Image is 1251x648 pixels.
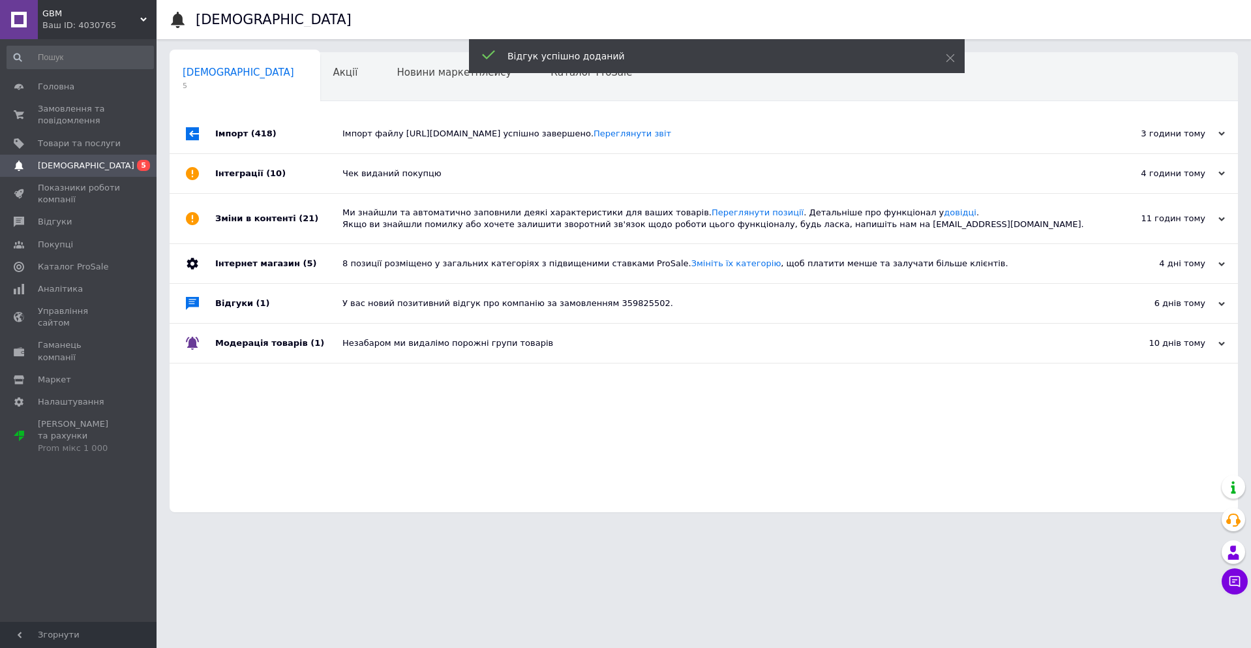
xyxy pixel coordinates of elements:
[266,168,286,178] span: (10)
[507,50,913,63] div: Відгук успішно доданий
[42,20,157,31] div: Ваш ID: 4030765
[310,338,324,348] span: (1)
[691,258,781,268] a: Змініть їх категорію
[38,283,83,295] span: Аналітика
[38,418,121,454] span: [PERSON_NAME] та рахунки
[342,207,1094,230] div: Ми знайшли та автоматично заповнили деякі характеристики для ваших товарів. . Детальніше про функ...
[38,81,74,93] span: Головна
[38,339,121,363] span: Гаманець компанії
[1094,128,1225,140] div: 3 години тому
[256,298,270,308] span: (1)
[333,67,358,78] span: Акції
[215,154,342,193] div: Інтеграції
[1094,298,1225,309] div: 6 днів тому
[215,324,342,363] div: Модерація товарів
[137,160,150,171] span: 5
[1094,258,1225,270] div: 4 дні тому
[183,67,294,78] span: [DEMOGRAPHIC_DATA]
[38,239,73,251] span: Покупці
[1094,213,1225,224] div: 11 годин тому
[1222,568,1248,594] button: Чат з покупцем
[7,46,154,69] input: Пошук
[342,168,1094,179] div: Чек виданий покупцю
[944,208,976,217] a: довідці
[38,160,134,172] span: [DEMOGRAPHIC_DATA]
[215,194,342,243] div: Зміни в контенті
[38,396,104,408] span: Налаштування
[1094,168,1225,179] div: 4 години тому
[594,129,671,138] a: Переглянути звіт
[1094,337,1225,349] div: 10 днів тому
[303,258,316,268] span: (5)
[38,261,108,273] span: Каталог ProSale
[342,258,1094,270] div: 8 позиції розміщено у загальних категоріях з підвищеними ставками ProSale. , щоб платити менше та...
[196,12,352,27] h1: [DEMOGRAPHIC_DATA]
[299,213,318,223] span: (21)
[38,182,121,206] span: Показники роботи компанії
[342,337,1094,349] div: Незабаром ми видалімо порожні групи товарів
[38,374,71,386] span: Маркет
[215,244,342,283] div: Інтернет магазин
[342,298,1094,309] div: У вас новий позитивний відгук про компанію за замовленням 359825502.
[38,103,121,127] span: Замовлення та повідомлення
[342,128,1094,140] div: Імпорт файлу [URL][DOMAIN_NAME] успішно завершено.
[397,67,511,78] span: Новини маркетплейсу
[215,284,342,323] div: Відгуки
[251,129,277,138] span: (418)
[38,216,72,228] span: Відгуки
[38,442,121,454] div: Prom мікс 1 000
[38,305,121,329] span: Управління сайтом
[38,138,121,149] span: Товари та послуги
[183,81,294,91] span: 5
[215,114,342,153] div: Імпорт
[712,208,804,217] a: Переглянути позиції
[42,8,140,20] span: GBM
